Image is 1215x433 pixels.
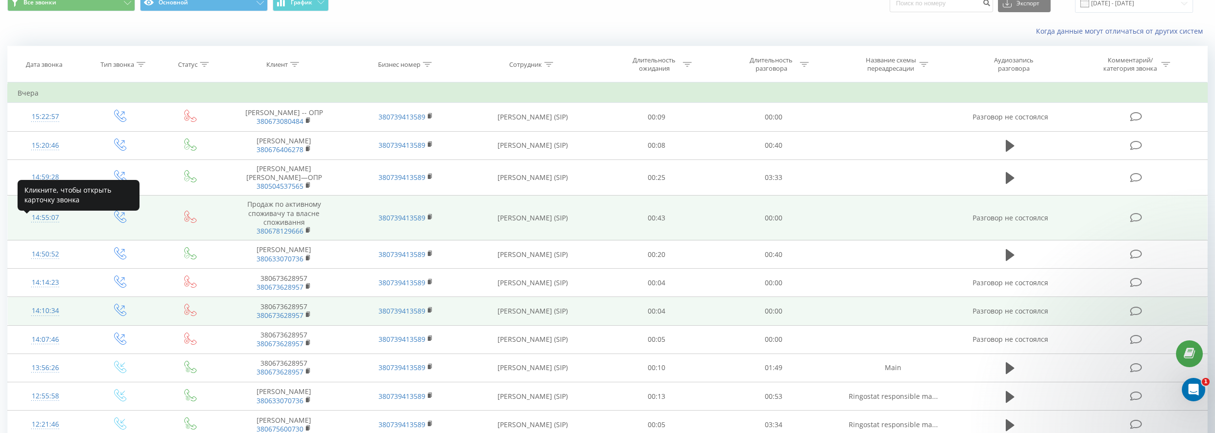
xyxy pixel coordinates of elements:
[467,297,598,325] td: [PERSON_NAME] (SIP)
[849,420,938,429] span: Ringostat responsible ma...
[598,131,715,159] td: 00:08
[257,181,303,191] a: 380504537565
[18,168,73,187] div: 14:59:28
[257,226,303,236] a: 380678129666
[378,278,425,287] a: 380739413589
[257,367,303,376] a: 380673628957
[1202,378,1210,386] span: 1
[378,250,425,259] a: 380739413589
[223,269,345,297] td: 380673628957
[467,131,598,159] td: [PERSON_NAME] (SIP)
[715,325,832,354] td: 00:00
[378,213,425,222] a: 380739413589
[257,145,303,154] a: 380676406278
[378,60,420,69] div: Бизнес номер
[223,159,345,196] td: [PERSON_NAME] [PERSON_NAME]—ОПР
[1036,26,1208,36] a: Когда данные могут отличаться от других систем
[378,363,425,372] a: 380739413589
[223,297,345,325] td: 380673628957
[378,306,425,315] a: 380739413589
[598,159,715,196] td: 00:25
[467,354,598,382] td: [PERSON_NAME] (SIP)
[266,60,288,69] div: Клиент
[18,358,73,377] div: 13:56:26
[973,306,1048,315] span: Разговор не состоялся
[18,245,73,264] div: 14:50:52
[178,60,198,69] div: Статус
[715,354,832,382] td: 01:49
[715,269,832,297] td: 00:00
[257,396,303,405] a: 380633070736
[1102,56,1159,73] div: Комментарий/категория звонка
[715,103,832,131] td: 00:00
[257,254,303,263] a: 380633070736
[715,382,832,411] td: 00:53
[598,240,715,269] td: 00:20
[598,382,715,411] td: 00:13
[26,60,62,69] div: Дата звонка
[467,382,598,411] td: [PERSON_NAME] (SIP)
[598,354,715,382] td: 00:10
[745,56,797,73] div: Длительность разговора
[1182,378,1205,401] iframe: Intercom live chat
[598,103,715,131] td: 00:09
[378,392,425,401] a: 380739413589
[223,325,345,354] td: 380673628957
[18,136,73,155] div: 15:20:46
[982,56,1045,73] div: Аудиозапись разговора
[467,196,598,240] td: [PERSON_NAME] (SIP)
[598,325,715,354] td: 00:05
[378,420,425,429] a: 380739413589
[598,297,715,325] td: 00:04
[715,240,832,269] td: 00:40
[973,112,1048,121] span: Разговор не состоялся
[973,213,1048,222] span: Разговор не состоялся
[18,330,73,349] div: 14:07:46
[973,335,1048,344] span: Разговор не состоялся
[223,240,345,269] td: [PERSON_NAME]
[598,196,715,240] td: 00:43
[849,392,938,401] span: Ringostat responsible ma...
[257,311,303,320] a: 380673628957
[223,131,345,159] td: [PERSON_NAME]
[100,60,134,69] div: Тип звонка
[378,112,425,121] a: 380739413589
[598,269,715,297] td: 00:04
[509,60,542,69] div: Сотрудник
[467,269,598,297] td: [PERSON_NAME] (SIP)
[8,83,1208,103] td: Вчера
[467,159,598,196] td: [PERSON_NAME] (SIP)
[257,339,303,348] a: 380673628957
[223,382,345,411] td: [PERSON_NAME]
[378,140,425,150] a: 380739413589
[467,240,598,269] td: [PERSON_NAME] (SIP)
[715,297,832,325] td: 00:00
[865,56,917,73] div: Название схемы переадресации
[715,159,832,196] td: 03:33
[378,335,425,344] a: 380739413589
[715,131,832,159] td: 00:40
[973,278,1048,287] span: Разговор не состоялся
[257,282,303,292] a: 380673628957
[18,208,73,227] div: 14:55:07
[467,103,598,131] td: [PERSON_NAME] (SIP)
[223,196,345,240] td: Продаж по активному споживачу та власне споживання
[832,354,954,382] td: Main
[18,273,73,292] div: 14:14:23
[18,387,73,406] div: 12:55:58
[223,354,345,382] td: 380673628957
[18,107,73,126] div: 15:22:57
[257,117,303,126] a: 380673080484
[223,103,345,131] td: [PERSON_NAME] -- ОПР
[378,173,425,182] a: 380739413589
[18,180,139,211] div: Кликните, чтобы открыть карточку звонка
[18,301,73,320] div: 14:10:34
[628,56,680,73] div: Длительность ожидания
[715,196,832,240] td: 00:00
[467,325,598,354] td: [PERSON_NAME] (SIP)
